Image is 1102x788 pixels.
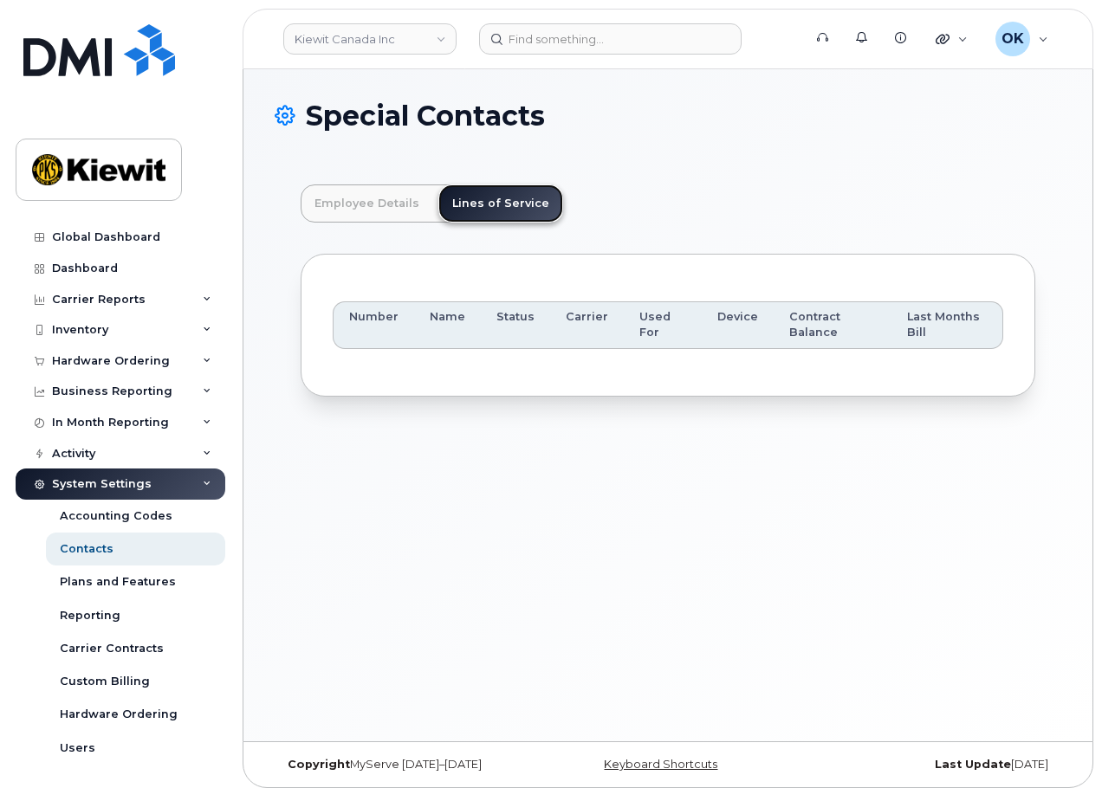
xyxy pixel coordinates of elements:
th: Device [702,301,774,349]
h1: Special Contacts [275,100,1061,131]
a: Keyboard Shortcuts [604,758,717,771]
div: MyServe [DATE]–[DATE] [275,758,537,772]
a: Lines of Service [438,184,563,223]
strong: Last Update [935,758,1011,771]
a: Employee Details [301,184,433,223]
th: Status [481,301,550,349]
th: Number [333,301,414,349]
th: Used For [624,301,702,349]
strong: Copyright [288,758,350,771]
th: Carrier [550,301,624,349]
th: Last Months Bill [891,301,1003,349]
th: Contract Balance [774,301,891,349]
th: Name [414,301,481,349]
div: [DATE] [799,758,1061,772]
